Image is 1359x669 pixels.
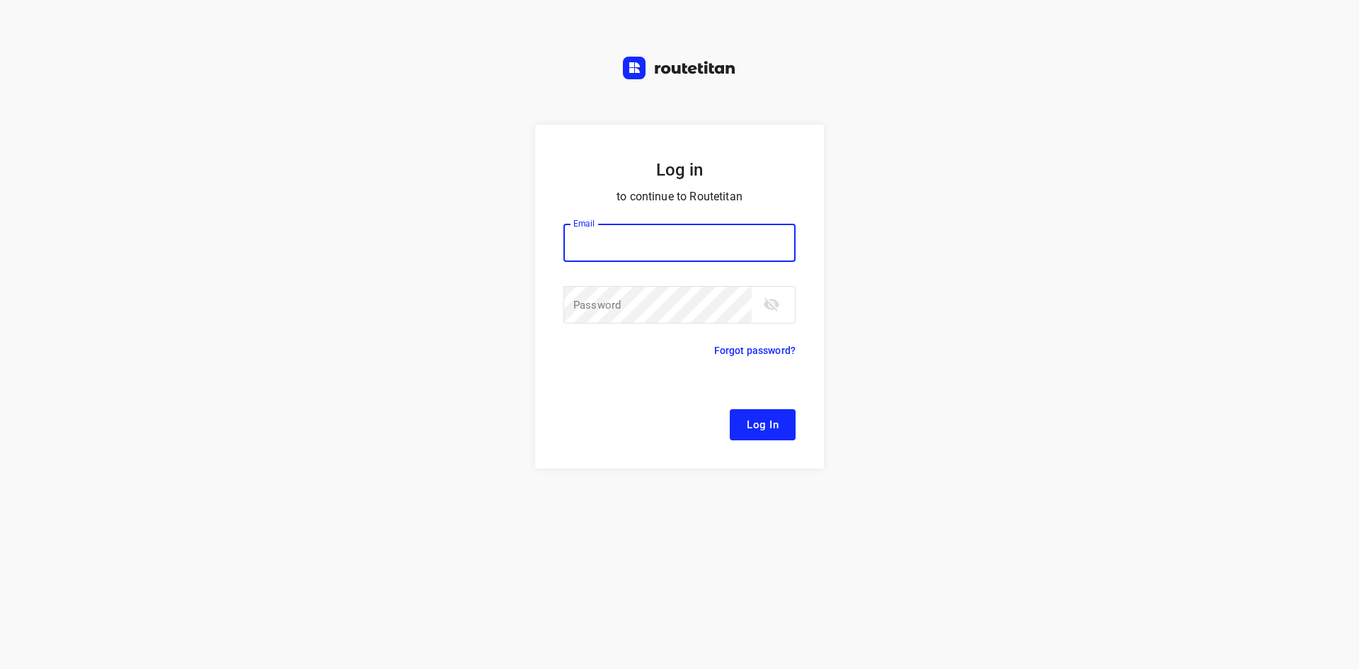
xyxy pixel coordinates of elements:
[563,159,796,181] h5: Log in
[730,409,796,440] button: Log In
[623,57,736,79] img: Routetitan
[747,416,779,434] span: Log In
[757,290,786,319] button: toggle password visibility
[563,187,796,207] p: to continue to Routetitan
[714,342,796,359] p: Forgot password?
